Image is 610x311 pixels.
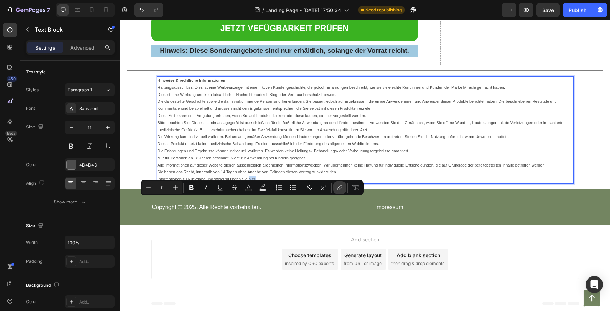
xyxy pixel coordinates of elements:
span: Add section [228,216,262,223]
p: JETZT VEFÜGBARKEIT PRÜFEN [100,3,228,14]
span: Paragraph 1 [68,87,92,93]
div: Size [26,122,45,132]
p: Die dargestellte Geschichte sowie die darin vorkommende Person sind frei erfunden. Sie basiert je... [37,78,453,92]
span: Need republishing [365,7,402,13]
p: Sie haben das Recht, innerhalb von 14 Tagen ohne Angabe von Gründen diesen Vertrag zu widerrufen. [37,149,453,156]
iframe: Design area [120,20,610,311]
p: Diese Seite kann eine Vergütung erhalten, wenn Sie auf Produkte klicken oder diese kaufen, die hi... [37,92,453,100]
div: Text style [26,69,46,75]
div: Font [26,105,35,112]
div: Styles [26,87,39,93]
p: Bitte beachten Sie: Dieses Handmassagegerät ist ausschließlich für die äußerliche Anwendung an de... [37,100,453,114]
p: Advanced [70,44,95,51]
div: Show more [54,198,87,205]
div: Width [26,239,38,246]
div: Add... [79,299,113,305]
span: then drag & drop elements [271,240,324,247]
div: Size [26,221,45,231]
p: Text Block [35,25,95,34]
p: Impressum [255,182,283,193]
p: Die Erfahrungen und Ergebnisse können individuell variieren. Es werden keine Heilungs-, Behandlun... [37,128,453,135]
div: Open Intercom Messenger [586,276,603,293]
div: Undo/Redo [134,3,163,17]
p: Alle Informationen auf dieser Website dienen ausschließlich allgemeinen Informationszwecken. Wir ... [37,142,453,149]
p: Informationen zu Rückgabe und Widerruf finden Sie hier. [37,156,453,163]
p: Dieses Produkt ersetzt keine medizinische Behandlung. Es dient ausschließlich der Förderung des a... [37,121,453,128]
div: Generate layout [224,231,261,239]
p: Haftungsausschluss: Dies ist eine Werbeanzeige mit einer fiktiven Kundengeschichte, die jedoch Er... [37,64,453,71]
div: Color [26,162,37,168]
a: Impressum [246,178,292,197]
span: from URL or image [223,240,261,247]
div: Choose templates [168,231,211,239]
p: 7 [47,6,50,14]
div: Add blank section [276,231,320,239]
div: Sans-serif [79,106,113,112]
div: Padding [26,258,42,265]
strong: Hinweis: Diese Sonderangebote sind nur erhältlich, solange der Vorrat reicht. [40,27,289,34]
strong: Hinweise & rechtliche Informationen [37,58,105,62]
div: Color [26,299,37,305]
div: 450 [7,76,17,82]
p: Settings [35,44,55,51]
span: Save [542,7,554,13]
button: 7 [3,3,53,17]
p: Nur für Personen ab 18 Jahren bestimmt. Nicht zur Anwendung bei Kindern geeignet. [37,135,453,142]
div: Align [26,179,46,188]
button: Save [536,3,560,17]
div: Background [26,281,61,290]
div: Publish [569,6,586,14]
span: / [262,6,264,14]
p: Die Wirkung kann individuell variieren. Bei unsachgemäßer Anwendung können Hautreizungen oder vor... [37,113,453,121]
div: 4D4D4D [79,162,113,168]
p: Copyright © 2025. Alle Rechte vorbehalten. [32,184,243,191]
input: Auto [65,236,114,249]
div: Rich Text Editor. Editing area: main [37,56,453,164]
div: Editor contextual toolbar [141,180,364,195]
span: Landing Page - [DATE] 17:50:34 [265,6,341,14]
p: Dies ist eine Werbung und kein tatsächlicher Nachrichtenartikel, Blog oder Verbraucherschutz-Hinw... [37,71,453,78]
div: Beta [5,131,17,136]
span: inspired by CRO experts [165,240,214,247]
div: Add... [79,259,113,265]
button: Show more [26,195,115,208]
button: Paragraph 1 [65,83,115,96]
button: Publish [563,3,593,17]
